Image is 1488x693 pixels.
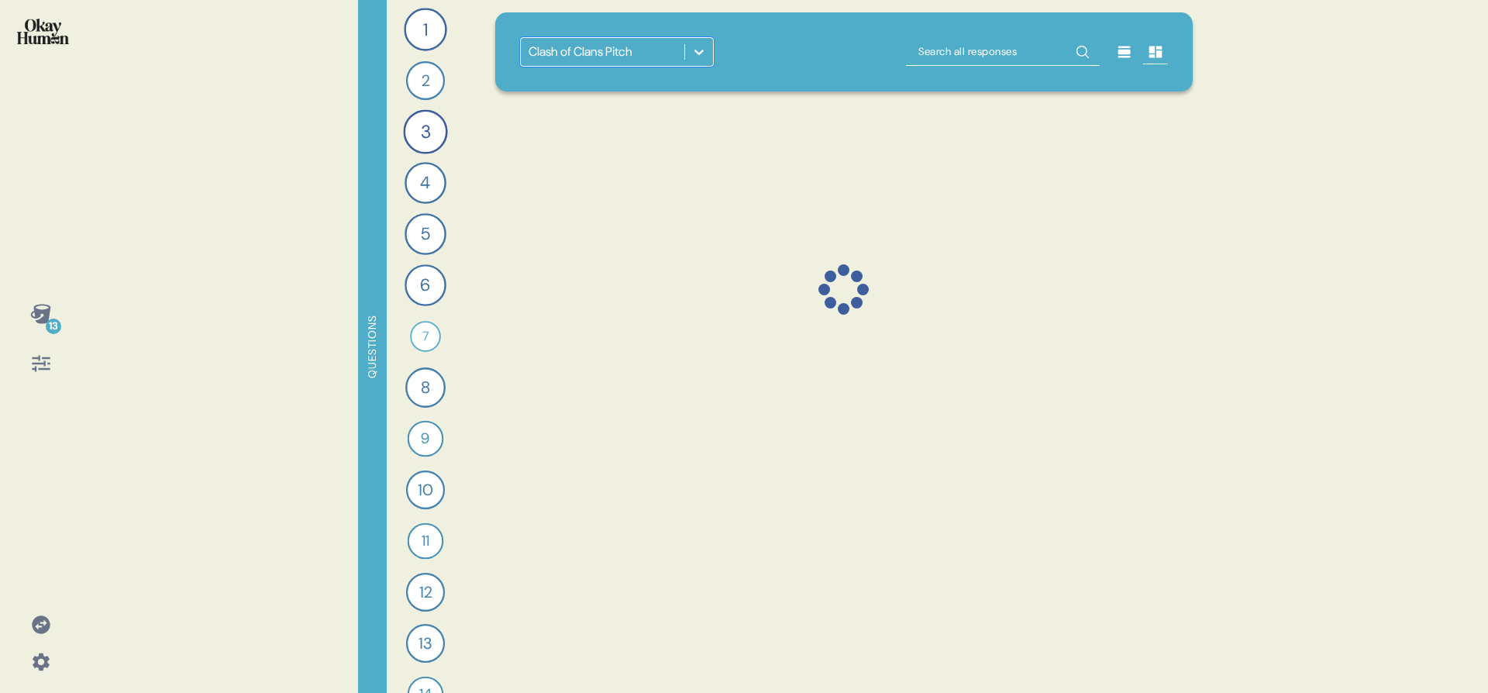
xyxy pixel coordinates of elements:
img: okayhuman.3b1b6348.png [17,19,69,44]
div: 13 [46,319,61,334]
div: 5 [405,213,446,255]
div: 13 [406,624,445,663]
div: 10 [406,471,445,509]
input: Search all responses [906,38,1100,66]
div: Clash of Clans Pitch [529,43,632,61]
div: 12 [406,573,445,612]
div: 8 [405,367,446,408]
div: 11 [408,523,444,560]
div: 3 [403,109,447,153]
div: 1 [404,8,446,50]
div: 9 [408,421,444,457]
div: 7 [410,321,441,352]
div: 2 [406,61,445,100]
div: 6 [405,264,446,306]
div: 4 [405,162,446,204]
